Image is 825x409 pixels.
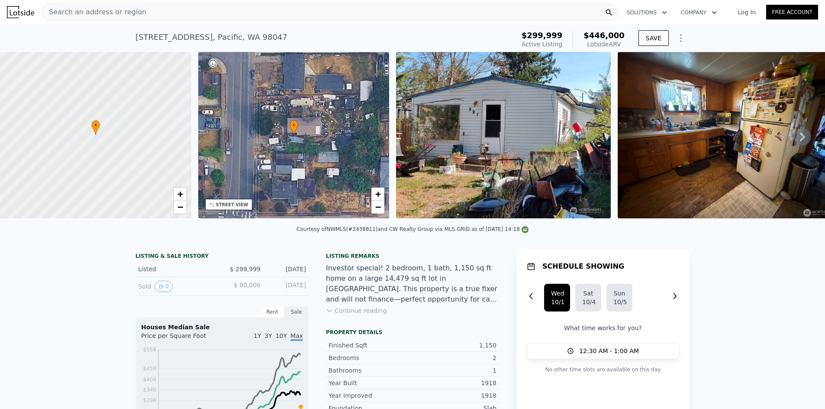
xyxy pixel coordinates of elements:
div: 10/1 [551,298,563,306]
img: Sale: 169814944 Parcel: 98055341 [396,52,611,218]
div: Sale [284,306,309,318]
tspan: $404 [143,377,156,383]
div: Lotside ARV [583,40,625,49]
div: [DATE] [267,265,306,273]
button: Company [674,5,724,20]
div: 2 [412,354,496,362]
div: Houses Median Sale [141,323,303,331]
div: • [91,120,100,135]
a: Zoom out [371,201,384,214]
a: Log In [727,8,766,16]
div: 10/5 [613,298,625,306]
span: $ 80,000 [234,282,261,289]
tspan: $459 [143,366,156,372]
div: • [290,120,298,135]
span: • [91,121,100,129]
a: Zoom in [371,188,384,201]
div: Finished Sqft [329,341,412,350]
p: What time works for you? [527,324,679,332]
span: + [177,188,183,199]
span: 12:30 AM - 1:00 AM [579,347,639,355]
div: Investor special! 2 bedroom, 1 bath, 1,150 sq ft home on a large 14,479 sq ft lot in [GEOGRAPHIC_... [326,263,499,305]
div: Bathrooms [329,366,412,375]
div: Wed [551,289,563,298]
span: + [375,188,381,199]
a: Zoom in [174,188,187,201]
span: Search an address or region [42,7,146,17]
div: Year Built [329,379,412,387]
div: Rent [260,306,284,318]
div: Sat [582,289,594,298]
span: Max [290,332,303,341]
button: View historical data [155,281,173,292]
div: 10/4 [582,298,594,306]
div: Year Improved [329,391,412,400]
span: Active Listing [522,41,562,48]
span: $ 299,999 [230,266,261,273]
span: 10Y [276,332,287,339]
span: − [375,201,381,212]
div: [STREET_ADDRESS] , Pacific , WA 98047 [135,31,287,43]
button: Continue reading [326,306,387,315]
div: LISTING & SALE HISTORY [135,253,309,261]
button: Sun10/5 [606,284,632,312]
h1: SCHEDULE SHOWING [542,261,624,272]
img: Lotside [7,6,34,18]
img: NWMLS Logo [522,226,529,233]
p: No other time slots are available on this day [527,364,679,375]
tspan: $349 [143,387,156,393]
div: Price per Square Foot [141,331,222,345]
a: Free Account [766,5,818,19]
span: 3Y [264,332,272,339]
button: Solutions [620,5,674,20]
span: $446,000 [583,31,625,40]
div: 1 [412,366,496,375]
a: Zoom out [174,201,187,214]
div: Listing remarks [326,253,499,260]
button: 12:30 AM - 1:00 AM [527,343,679,359]
div: Listed [138,265,215,273]
button: SAVE [638,30,669,46]
div: Sold [138,281,215,292]
button: Show Options [672,29,690,47]
button: Wed10/1 [544,284,570,312]
div: [DATE] [267,281,306,292]
tspan: $294 [143,397,156,403]
div: Sun [613,289,625,298]
div: 1918 [412,391,496,400]
div: Bedrooms [329,354,412,362]
tspan: $558 [143,347,156,353]
div: Property details [326,329,499,336]
div: STREET VIEW [216,201,248,208]
span: 1Y [254,332,261,339]
button: Sat10/4 [575,284,601,312]
div: 1,150 [412,341,496,350]
div: 1918 [412,379,496,387]
span: $299,999 [522,31,563,40]
span: − [177,201,183,212]
span: • [290,121,298,129]
div: Courtesy of NWMLS (#2438811) and CW Realty Group via MLS GRID as of [DATE] 14:18 [296,226,529,232]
